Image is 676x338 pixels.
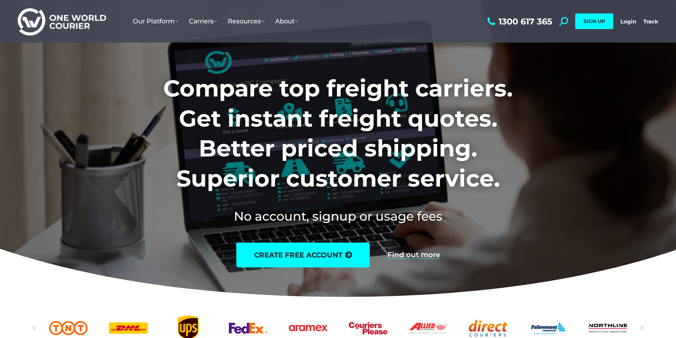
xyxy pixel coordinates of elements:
a: create free account [236,243,370,267]
a: Resources [222,10,270,32]
span: About [275,17,298,25]
a: Our Platform [127,10,183,32]
span: Our Platform [133,17,178,25]
span: Carriers [189,17,217,25]
a: Track [643,18,658,25]
a: About [270,10,303,32]
img: One World Courier [18,7,106,36]
a: Find out more [388,251,440,259]
h1: Compare top freight carriers. Get instant freight quotes. Better priced shipping. Superior custom... [116,73,560,193]
a: Carriers [183,10,222,32]
a: SIGN UP [575,13,613,29]
h2: No account, signup or usage fees [116,207,560,225]
span: Resources [228,17,264,25]
a: Login [620,18,636,25]
a: 1300 617 365 [485,17,552,26]
span: SIGN UP [583,18,605,24]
